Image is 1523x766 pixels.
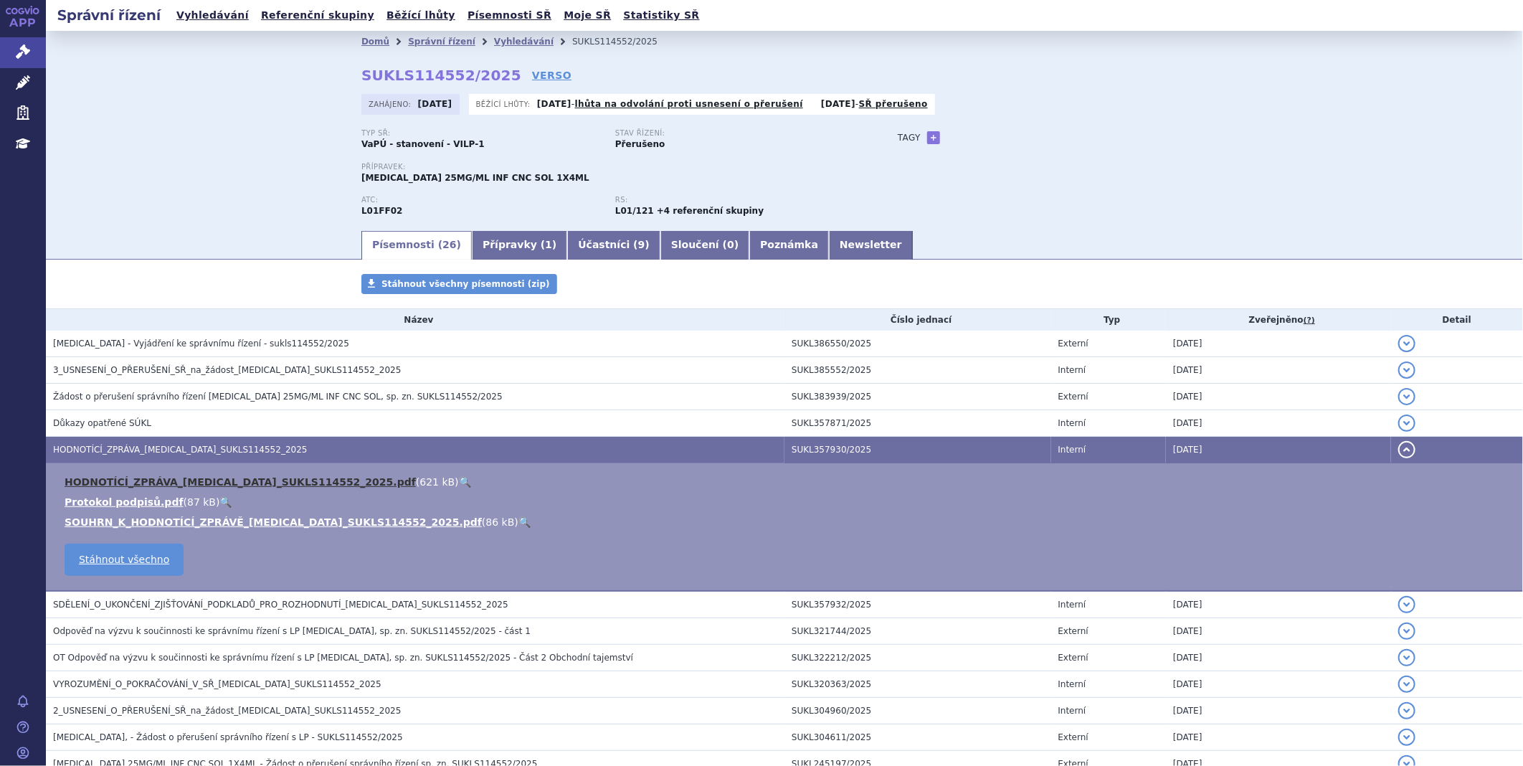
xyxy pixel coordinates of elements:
span: KEYTRUDA - Vyjádření ke správnímu řízení - sukls114552/2025 [53,339,349,349]
td: [DATE] [1166,671,1391,698]
button: detail [1398,441,1415,458]
span: OT Odpověď na výzvu k součinnosti ke správnímu řízení s LP Keytruda, sp. zn. SUKLS114552/2025 - Č... [53,653,633,663]
strong: [DATE] [418,99,452,109]
li: SUKLS114552/2025 [572,31,676,52]
td: SUKL383939/2025 [784,384,1051,410]
span: Externí [1058,339,1088,349]
a: 🔍 [459,476,471,488]
a: Účastníci (9) [567,231,660,260]
button: detail [1398,335,1415,352]
td: [DATE] [1166,724,1391,751]
p: ATC: [361,196,601,204]
span: Externí [1058,626,1088,636]
span: Externí [1058,392,1088,402]
button: detail [1398,676,1415,693]
span: Důkazy opatřené SÚKL [53,418,151,428]
span: 87 kB [187,496,216,508]
p: RS: [615,196,855,204]
span: 0 [727,239,734,250]
a: Moje SŘ [559,6,615,25]
p: Přípravek: [361,163,869,171]
td: [DATE] [1166,591,1391,618]
li: ( ) [65,495,1509,509]
a: Protokol podpisů.pdf [65,496,184,508]
h2: Správní řízení [46,5,172,25]
td: [DATE] [1166,437,1391,463]
strong: Přerušeno [615,139,665,149]
th: Zveřejněno [1166,309,1391,331]
button: detail [1398,729,1415,746]
button: detail [1398,702,1415,719]
td: [DATE] [1166,410,1391,437]
a: HODNOTÍCÍ_ZPRÁVA_[MEDICAL_DATA]_SUKLS114552_2025.pdf [65,476,416,488]
td: [DATE] [1166,357,1391,384]
a: SŘ přerušeno [859,99,928,109]
th: Detail [1391,309,1523,331]
button: detail [1398,415,1415,432]
td: SUKL357930/2025 [784,437,1051,463]
a: 🔍 [518,516,531,528]
a: Poznámka [749,231,829,260]
strong: PEMBROLIZUMAB [361,206,402,216]
span: Externí [1058,653,1088,663]
span: Žádost o přerušení správního řízení Keytruda 25MG/ML INF CNC SOL, sp. zn. SUKLS114552/2025 [53,392,503,402]
abbr: (?) [1304,316,1315,326]
button: detail [1398,623,1415,640]
a: Stáhnout všechno [65,544,184,576]
span: Interní [1058,600,1086,610]
p: - [821,98,928,110]
a: VERSO [532,68,571,82]
td: SUKL385552/2025 [784,357,1051,384]
a: Běžící lhůty [382,6,460,25]
td: [DATE] [1166,618,1391,645]
p: Stav řízení: [615,129,855,138]
span: 26 [442,239,456,250]
td: SUKL357932/2025 [784,591,1051,618]
td: SUKL386550/2025 [784,331,1051,357]
td: [DATE] [1166,384,1391,410]
a: lhůta na odvolání proti usnesení o přerušení [575,99,803,109]
button: detail [1398,596,1415,613]
a: Referenční skupiny [257,6,379,25]
span: 86 kB [485,516,514,528]
span: 2_USNESENÍ_O_PŘERUŠENÍ_SŘ_na_žádost_KEYTRUDA_SUKLS114552_2025 [53,706,401,716]
strong: +4 referenční skupiny [657,206,764,216]
th: Název [46,309,784,331]
span: VYROZUMĚNÍ_O_POKRAČOVÁNÍ_V_SŘ_KEYTRUDA_SUKLS114552_2025 [53,679,381,689]
a: Vyhledávání [494,37,554,47]
span: Běžící lhůty: [476,98,533,110]
a: Newsletter [829,231,913,260]
strong: VaPÚ - stanovení - VILP-1 [361,139,485,149]
span: Externí [1058,732,1088,742]
a: Statistiky SŘ [619,6,703,25]
span: Zahájeno: [369,98,414,110]
a: Písemnosti SŘ [463,6,556,25]
a: SOUHRN_K_HODNOTÍCÍ_ZPRÁVĚ_[MEDICAL_DATA]_SUKLS114552_2025.pdf [65,516,482,528]
p: - [537,98,803,110]
strong: [DATE] [537,99,571,109]
button: detail [1398,388,1415,405]
button: detail [1398,649,1415,666]
a: Správní řízení [408,37,475,47]
span: Interní [1058,445,1086,455]
a: Domů [361,37,389,47]
span: [MEDICAL_DATA] 25MG/ML INF CNC SOL 1X4ML [361,173,589,183]
span: 621 kB [419,476,455,488]
span: Interní [1058,679,1086,689]
a: Přípravky (1) [472,231,567,260]
td: SUKL321744/2025 [784,618,1051,645]
th: Typ [1051,309,1167,331]
li: ( ) [65,475,1509,489]
h3: Tagy [898,129,921,146]
td: [DATE] [1166,331,1391,357]
strong: pembrolizumab [615,206,654,216]
span: 3_USNESENÍ_O_PŘERUŠENÍ_SŘ_na_žádost_KEYTRUDA_SUKLS114552_2025 [53,365,401,375]
td: SUKL304611/2025 [784,724,1051,751]
span: Interní [1058,706,1086,716]
li: ( ) [65,515,1509,529]
th: Číslo jednací [784,309,1051,331]
td: SUKL304960/2025 [784,698,1051,724]
td: SUKL320363/2025 [784,671,1051,698]
span: Interní [1058,365,1086,375]
td: SUKL357871/2025 [784,410,1051,437]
